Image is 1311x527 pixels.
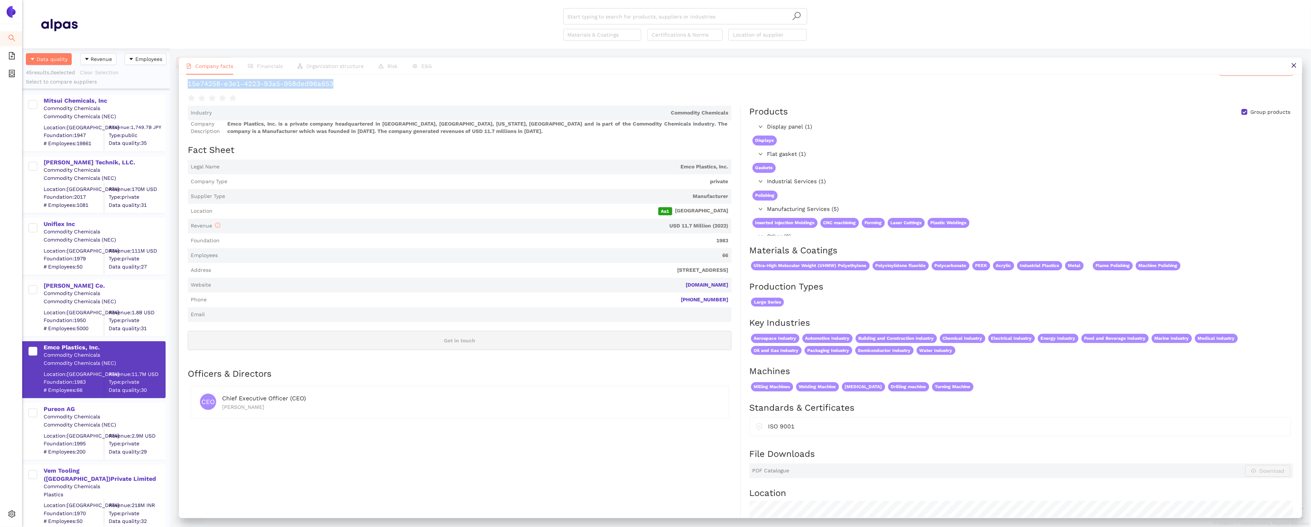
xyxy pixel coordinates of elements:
[888,218,925,228] span: Laser Cuttings
[1195,334,1238,343] span: Medical Industry
[191,223,220,229] span: Revenue
[44,124,104,131] div: Location: [GEOGRAPHIC_DATA]
[44,448,104,455] span: # Employees: 200
[195,63,233,69] span: Company facts
[888,382,929,391] span: Drilling machine
[109,448,165,455] span: Data quality: 29
[191,237,220,244] span: Foundation
[796,382,839,391] span: Welding Machine
[186,64,191,69] span: file-text
[44,491,165,498] div: Plastics
[750,281,1293,293] h2: Production Types
[792,11,801,21] span: search
[750,365,1293,378] h2: Machines
[223,222,728,230] span: USD 11.7 Million (2022)
[8,32,16,47] span: search
[1093,261,1133,270] span: Flame Polishing
[768,422,1285,431] div: ISO 9001
[44,167,165,174] div: Commodity Chemicals
[8,508,16,523] span: setting
[227,120,728,135] span: Emco Plastics, Inc. is a private company headquartered in [GEOGRAPHIC_DATA], [GEOGRAPHIC_DATA], [...
[109,379,165,386] span: Type: private
[109,131,165,139] span: Type: public
[751,334,799,343] span: Aerospace Industry
[44,113,165,120] div: Commodity Chemicals (NEC)
[5,6,17,18] img: Logo
[44,220,165,228] div: Uniflex Inc
[129,57,134,62] span: caret-down
[855,346,914,355] span: Semiconductor Industry
[188,79,1293,89] h1: 15e74258-e3e1-4223-93a5-958ded96a653
[44,309,104,316] div: Location: [GEOGRAPHIC_DATA]
[1017,261,1062,270] span: Industrial Plastics
[109,194,165,201] span: Type: private
[44,236,165,244] div: Commodity Chemicals (NEC)
[44,413,165,421] div: Commodity Chemicals
[750,203,1175,215] div: Manufacturing Services (5)
[44,325,104,332] span: # Employees: 5000
[230,178,728,185] span: private
[44,282,165,290] div: [PERSON_NAME] Co.
[222,395,306,402] span: Chief Executive Officer (CEO)
[44,379,104,386] span: Foundation: 1983
[135,55,162,63] span: Employees
[44,360,165,367] div: Commodity Chemicals (NEC)
[44,175,165,182] div: Commodity Chemicals (NEC)
[109,518,165,525] span: Data quality: 32
[1038,334,1079,343] span: Energy Industry
[44,201,104,209] span: # Employees: 1081
[125,53,166,65] button: caret-downEmployees
[842,382,885,391] span: [MEDICAL_DATA]
[44,386,104,394] span: # Employees: 66
[30,57,35,62] span: caret-down
[109,124,165,130] div: Revenue: 1,749.7B JPY
[79,66,123,78] button: Clear Selection
[188,95,195,102] span: star
[856,334,937,343] span: Building and Construction Industry
[109,185,165,193] div: Revenue: 170M USD
[191,120,224,135] span: Company Description
[1152,334,1192,343] span: Marine Industry
[109,440,165,448] span: Type: private
[109,140,165,147] span: Data quality: 35
[188,368,731,380] h2: Officers & Directors
[215,223,220,228] span: info-circle
[109,247,165,254] div: Revenue: 111M USD
[222,403,720,411] div: [PERSON_NAME]
[215,109,728,117] span: Commodity Chemicals
[750,317,1293,329] h2: Key Industries
[750,402,1293,414] h2: Standards & Certificates
[44,140,104,147] span: # Employees: 19861
[44,432,104,439] div: Location: [GEOGRAPHIC_DATA]
[44,405,165,413] div: Pureon AG
[248,64,253,69] span: fund-view
[109,309,165,316] div: Revenue: 1.8B USD
[26,69,75,75] span: 45 results, 0 selected
[191,281,211,289] span: Website
[109,263,165,270] span: Data quality: 27
[750,176,1175,188] div: Industrial Services (1)
[917,346,955,355] span: Water Industry
[109,255,165,263] span: Type: private
[1065,261,1084,270] span: Metal
[758,179,763,184] span: right
[1081,334,1149,343] span: Food and Beverage Industry
[191,163,220,171] span: Legal Name
[758,152,763,156] span: right
[109,325,165,332] span: Data quality: 31
[44,158,165,167] div: [PERSON_NAME] Technik, LLC.
[26,53,72,65] button: caret-downData quality
[750,244,1293,257] h2: Materials & Coatings
[751,261,870,270] span: Ultra-High Molecular Weight (UHMW) Polyethylene
[26,78,166,86] div: Select to compare suppliers
[219,95,226,102] span: star
[109,502,165,509] div: Revenue: 218M INR
[1291,62,1297,68] span: close
[767,123,1172,131] span: Display panel (1)
[191,252,218,259] span: Employees
[44,255,104,263] span: Foundation: 1979
[767,232,1172,241] span: Other (8)
[750,448,1293,461] h2: File Downloads
[767,150,1172,159] span: Flat gasket (1)
[756,422,763,430] span: safety-certificate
